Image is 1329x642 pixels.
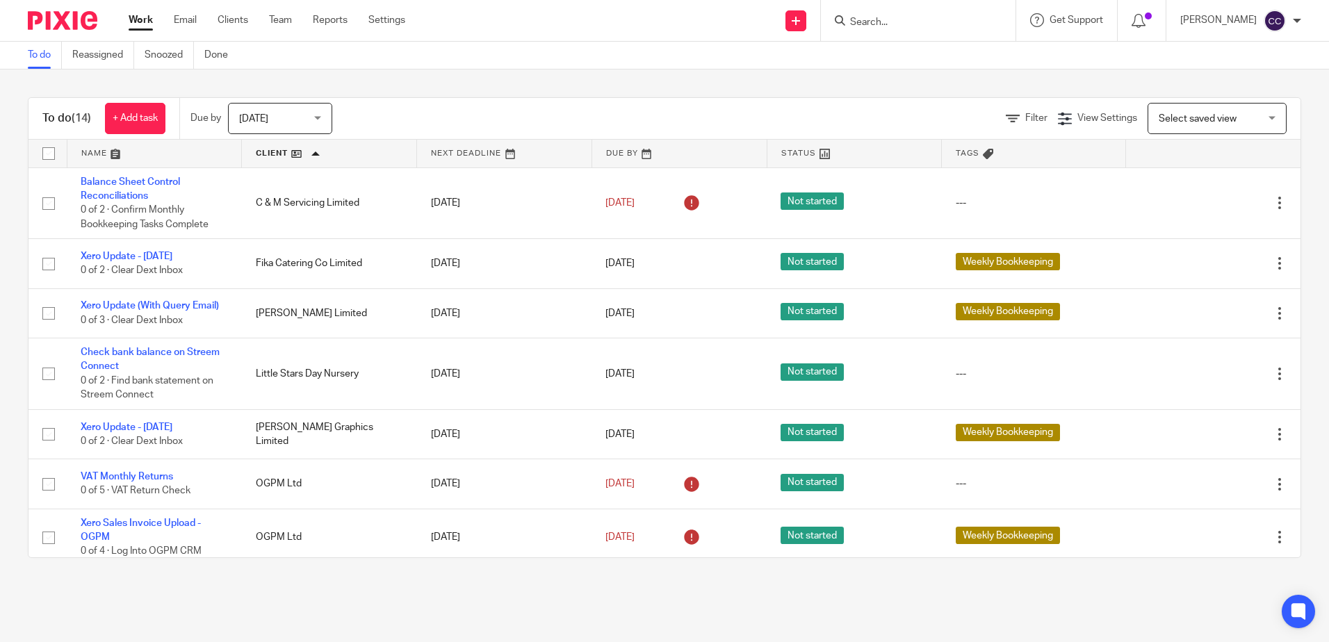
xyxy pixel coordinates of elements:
[42,111,91,126] h1: To do
[368,13,405,27] a: Settings
[956,527,1060,544] span: Weekly Bookkeeping
[417,409,592,459] td: [DATE]
[417,167,592,239] td: [DATE]
[417,459,592,509] td: [DATE]
[81,518,201,542] a: Xero Sales Invoice Upload - OGPM
[242,288,417,338] td: [PERSON_NAME] Limited
[204,42,238,69] a: Done
[81,266,183,276] span: 0 of 2 · Clear Dext Inbox
[605,258,635,268] span: [DATE]
[605,308,635,318] span: [DATE]
[605,369,635,379] span: [DATE]
[81,301,219,311] a: Xero Update (With Query Email)
[313,13,348,27] a: Reports
[781,303,844,320] span: Not started
[242,167,417,239] td: C & M Servicing Limited
[605,532,635,542] span: [DATE]
[417,509,592,566] td: [DATE]
[81,315,183,325] span: 0 of 3 · Clear Dext Inbox
[417,288,592,338] td: [DATE]
[81,177,180,201] a: Balance Sheet Control Reconciliations
[239,114,268,124] span: [DATE]
[81,547,202,557] span: 0 of 4 · Log Into OGPM CRM
[28,42,62,69] a: To do
[72,42,134,69] a: Reassigned
[417,338,592,410] td: [DATE]
[605,198,635,208] span: [DATE]
[605,479,635,488] span: [DATE]
[81,252,172,261] a: Xero Update - [DATE]
[145,42,194,69] a: Snoozed
[269,13,292,27] a: Team
[781,363,844,381] span: Not started
[129,13,153,27] a: Work
[174,13,197,27] a: Email
[849,17,974,29] input: Search
[956,477,1111,491] div: ---
[956,253,1060,270] span: Weekly Bookkeeping
[81,376,213,400] span: 0 of 2 · Find bank statement on Streem Connect
[190,111,221,125] p: Due by
[781,527,844,544] span: Not started
[956,149,979,157] span: Tags
[242,409,417,459] td: [PERSON_NAME] Graphics Limited
[956,424,1060,441] span: Weekly Bookkeeping
[1050,15,1103,25] span: Get Support
[956,303,1060,320] span: Weekly Bookkeeping
[81,436,183,446] span: 0 of 2 · Clear Dext Inbox
[1180,13,1257,27] p: [PERSON_NAME]
[605,429,635,439] span: [DATE]
[781,424,844,441] span: Not started
[1077,113,1137,123] span: View Settings
[956,196,1111,210] div: ---
[1159,114,1237,124] span: Select saved view
[81,486,190,496] span: 0 of 5 · VAT Return Check
[81,472,173,481] a: VAT Monthly Returns
[417,239,592,288] td: [DATE]
[242,239,417,288] td: Fika Catering Co Limited
[781,474,844,491] span: Not started
[1264,10,1286,32] img: svg%3E
[956,367,1111,381] div: ---
[781,192,844,210] span: Not started
[81,347,220,371] a: Check bank balance on Streem Connect
[242,459,417,509] td: OGPM Ltd
[781,253,844,270] span: Not started
[242,338,417,410] td: Little Stars Day Nursery
[218,13,248,27] a: Clients
[28,11,97,30] img: Pixie
[1025,113,1047,123] span: Filter
[72,113,91,124] span: (14)
[105,103,165,134] a: + Add task
[81,205,209,229] span: 0 of 2 · Confirm Monthly Bookkeeping Tasks Complete
[81,422,172,432] a: Xero Update - [DATE]
[242,509,417,566] td: OGPM Ltd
